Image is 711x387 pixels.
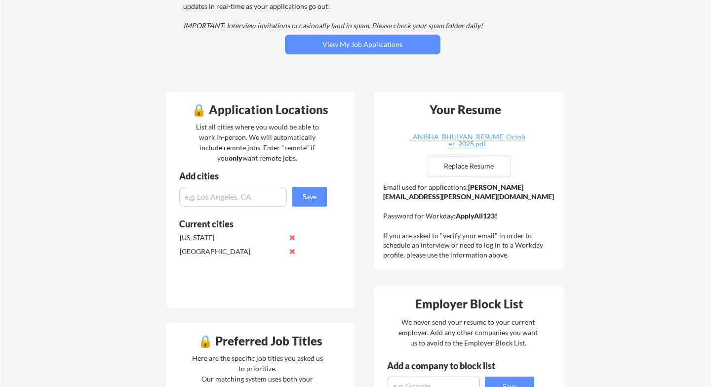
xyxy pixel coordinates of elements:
[417,104,514,116] div: Your Resume
[387,361,511,370] div: Add a company to block list
[456,212,497,220] strong: ApplyAll123!
[180,233,284,243] div: [US_STATE]
[180,247,284,257] div: [GEOGRAPHIC_DATA]
[378,298,561,310] div: Employer Block List
[383,182,557,260] div: Email used for applications: Password for Workday: If you are asked to "verify your email" in ord...
[285,35,440,54] button: View My Job Applications
[168,104,352,116] div: 🔒 Application Locations
[383,183,554,201] strong: [PERSON_NAME][EMAIL_ADDRESS][PERSON_NAME][DOMAIN_NAME]
[179,219,316,228] div: Current cities
[179,172,329,180] div: Add cities
[398,317,539,348] div: We never send your resume to your current employer. Add any other companies you want us to avoid ...
[409,133,526,147] div: _ANISHA_BHUIYAN_RESUME_October_2025.pdf
[229,154,242,162] strong: only
[409,133,526,149] a: _ANISHA_BHUIYAN_RESUME_October_2025.pdf
[168,335,352,347] div: 🔒 Preferred Job Titles
[292,187,327,207] button: Save
[190,122,325,163] div: List all cities where you would be able to work in-person. We will automatically include remote j...
[179,187,287,207] input: e.g. Los Angeles, CA
[183,21,483,30] em: IMPORTANT: Interview invitations occasionally land in spam. Please check your spam folder daily!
